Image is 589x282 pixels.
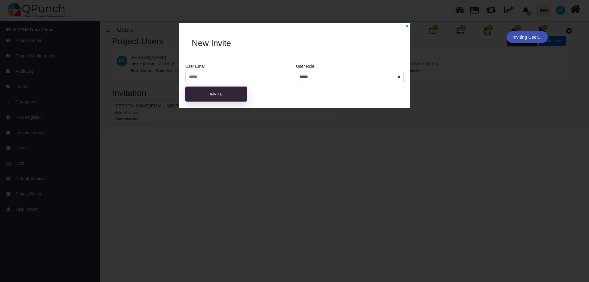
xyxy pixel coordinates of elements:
[210,92,223,96] span: Invite
[192,38,397,48] h2: New Invite
[185,87,247,102] button: Invite
[506,31,548,43] div: Inviting User...
[405,24,409,28] svg: x
[405,24,409,29] a: x
[296,63,314,70] label: User Role
[185,63,206,70] label: User Email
